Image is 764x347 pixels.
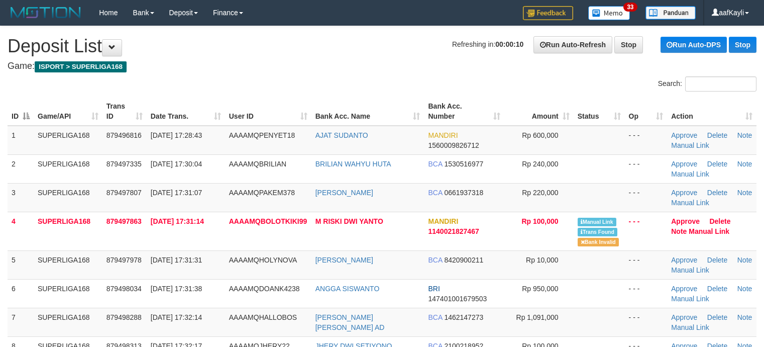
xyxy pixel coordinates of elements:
span: AAAAMQDOANK4238 [229,285,300,293]
img: Button%20Memo.svg [588,6,630,20]
a: Delete [707,285,727,293]
span: [DATE] 17:31:38 [151,285,202,293]
span: AAAAMQHOLYNOVA [229,256,297,264]
span: AAAAMQPENYET18 [229,131,295,139]
span: Bank is not match [578,238,619,246]
td: - - - [625,126,668,155]
span: Rp 100,000 [521,217,558,225]
td: SUPERLIGA168 [34,250,102,279]
a: Delete [707,313,727,321]
span: [DATE] 17:32:14 [151,313,202,321]
span: Copy 0661937318 to clipboard [444,189,483,197]
a: ANGGA SISWANTO [315,285,380,293]
span: Rp 1,091,000 [516,313,559,321]
td: 4 [8,212,34,250]
th: Bank Acc. Name: activate to sort column ascending [311,97,424,126]
img: Feedback.jpg [523,6,573,20]
span: BCA [428,256,442,264]
a: Approve [671,131,697,139]
a: [PERSON_NAME] [315,189,373,197]
label: Search: [658,76,756,92]
a: Approve [671,285,697,293]
a: M RISKI DWI YANTO [315,217,383,225]
td: 7 [8,308,34,336]
span: Copy 147401001679503 to clipboard [428,295,487,303]
span: BRI [428,285,440,293]
span: Rp 220,000 [522,189,558,197]
a: Note [737,131,752,139]
strong: 00:00:10 [495,40,523,48]
a: Approve [671,256,697,264]
th: Status: activate to sort column ascending [574,97,625,126]
span: Rp 600,000 [522,131,558,139]
th: ID: activate to sort column descending [8,97,34,126]
a: BRILIAN WAHYU HUTA [315,160,391,168]
span: Refreshing in: [452,40,523,48]
span: 879496816 [106,131,142,139]
span: Copy 1462147273 to clipboard [444,313,483,321]
span: AAAAMQBOLOTKIKI99 [229,217,307,225]
h4: Game: [8,61,756,71]
span: 879497978 [106,256,142,264]
a: Approve [671,189,697,197]
span: 879497807 [106,189,142,197]
th: Action: activate to sort column ascending [667,97,756,126]
span: [DATE] 17:31:31 [151,256,202,264]
a: Stop [614,36,643,53]
td: 3 [8,183,34,212]
span: Similar transaction found [578,228,618,236]
span: Copy 1560009826712 to clipboard [428,141,479,149]
span: [DATE] 17:28:43 [151,131,202,139]
a: Note [737,160,752,168]
td: SUPERLIGA168 [34,212,102,250]
th: Amount: activate to sort column ascending [504,97,574,126]
a: Approve [671,160,697,168]
span: Rp 10,000 [526,256,559,264]
th: Bank Acc. Number: activate to sort column ascending [424,97,504,126]
td: SUPERLIGA168 [34,308,102,336]
a: Note [737,285,752,293]
a: Manual Link [671,323,709,331]
a: Stop [729,37,756,53]
td: - - - [625,279,668,308]
span: MANDIRI [428,217,458,225]
a: [PERSON_NAME] [PERSON_NAME] AD [315,313,385,331]
td: SUPERLIGA168 [34,183,102,212]
span: BCA [428,189,442,197]
a: Manual Link [671,170,709,178]
th: Trans ID: activate to sort column ascending [102,97,147,126]
td: - - - [625,308,668,336]
h1: Deposit List [8,36,756,56]
span: AAAAMQPAKEM378 [229,189,295,197]
span: BCA [428,160,442,168]
a: Run Auto-Refresh [533,36,612,53]
span: 33 [623,3,637,12]
a: Delete [707,131,727,139]
td: - - - [625,250,668,279]
th: Date Trans.: activate to sort column ascending [147,97,225,126]
td: 6 [8,279,34,308]
a: Note [737,256,752,264]
td: SUPERLIGA168 [34,279,102,308]
td: - - - [625,212,668,250]
td: - - - [625,154,668,183]
th: Op: activate to sort column ascending [625,97,668,126]
a: Manual Link [671,199,709,207]
span: AAAAMQBRILIAN [229,160,286,168]
a: Approve [671,313,697,321]
span: 879497863 [106,217,142,225]
span: Manually Linked [578,218,616,226]
span: BCA [428,313,442,321]
span: 879497335 [106,160,142,168]
a: Manual Link [671,295,709,303]
a: Delete [707,189,727,197]
span: Rp 240,000 [522,160,558,168]
a: Delete [707,256,727,264]
span: Copy 1530516977 to clipboard [444,160,483,168]
span: Copy 8420900211 to clipboard [444,256,483,264]
img: MOTION_logo.png [8,5,84,20]
img: panduan.png [645,6,696,20]
span: 879498034 [106,285,142,293]
span: ISPORT > SUPERLIGA168 [35,61,127,72]
span: Rp 950,000 [522,285,558,293]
